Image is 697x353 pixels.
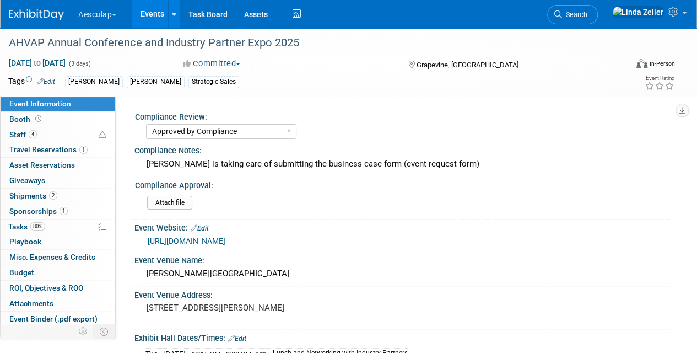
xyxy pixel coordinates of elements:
a: Event Binder (.pdf export) [1,312,115,327]
td: Toggle Event Tabs [93,324,116,339]
a: [URL][DOMAIN_NAME] [148,237,225,245]
span: Search [562,10,587,19]
div: Event Venue Address: [134,287,675,301]
button: Committed [179,58,245,69]
span: (3 days) [68,60,91,67]
a: Tasks80% [1,220,115,234]
a: Edit [228,335,246,343]
div: Compliance Approval: [135,177,670,191]
div: AHVAP Annual Conference and Industry Partner Expo 2025 [5,33,618,53]
a: Travel Reservations1 [1,142,115,157]
div: Compliance Notes: [134,142,675,156]
a: Attachments [1,296,115,311]
span: ROI, Objectives & ROO [9,284,83,292]
div: In-Person [649,60,675,68]
img: Linda Zeller [612,6,664,18]
span: Shipments [9,191,57,200]
span: Sponsorships [9,207,68,216]
span: Travel Reservations [9,145,88,154]
a: ROI, Objectives & ROO [1,281,115,296]
img: Format-Inperson.png [636,59,647,68]
span: 1 [79,146,88,154]
a: Search [547,5,598,24]
div: [PERSON_NAME][GEOGRAPHIC_DATA] [143,265,667,282]
span: Attachments [9,299,53,308]
a: Misc. Expenses & Credits [1,250,115,265]
a: Event Information [1,97,115,111]
div: [PERSON_NAME] [65,76,123,88]
span: 80% [30,222,45,231]
div: Event Website: [134,220,675,234]
span: Booth not reserved yet [33,115,44,123]
a: Edit [37,78,55,85]
div: Event Format [577,57,675,74]
span: Grapevine, [GEOGRAPHIC_DATA] [416,61,518,69]
div: [PERSON_NAME] is taking care of submitting the business case form (event request form) [143,156,667,173]
span: Budget [9,268,34,277]
a: Edit [191,224,209,232]
span: Playbook [9,237,41,246]
img: ExhibitDay [9,9,64,20]
a: Staff4 [1,127,115,142]
span: Staff [9,130,37,139]
a: Budget [1,265,115,280]
span: Tasks [8,222,45,231]
span: to [32,58,42,67]
span: Misc. Expenses & Credits [9,253,95,261]
span: Potential Scheduling Conflict -- at least one attendee is tagged in another overlapping event. [99,130,106,140]
span: [DATE] [DATE] [8,58,66,68]
a: Sponsorships1 [1,204,115,219]
a: Playbook [1,234,115,249]
pre: [STREET_ADDRESS][PERSON_NAME] [147,303,348,313]
div: [PERSON_NAME] [127,76,185,88]
a: Shipments2 [1,189,115,204]
a: Booth [1,112,115,127]
div: Strategic Sales [188,76,239,88]
span: 2 [49,191,57,200]
span: 1 [60,207,68,215]
div: Event Rating [645,76,674,81]
div: Compliance Review: [135,109,670,122]
a: Asset Reservations [1,158,115,173]
a: Giveaways [1,173,115,188]
span: Giveaways [9,176,45,185]
div: Event Venue Name: [134,252,675,266]
span: Asset Reservations [9,161,75,169]
span: 4 [29,130,37,138]
span: Event Binder (.pdf export) [9,314,98,323]
div: Exhibit Hall Dates/Times: [134,330,675,344]
td: Personalize Event Tab Strip [74,324,93,339]
span: Event Information [9,99,71,108]
td: Tags [8,76,55,88]
span: Booth [9,115,44,124]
